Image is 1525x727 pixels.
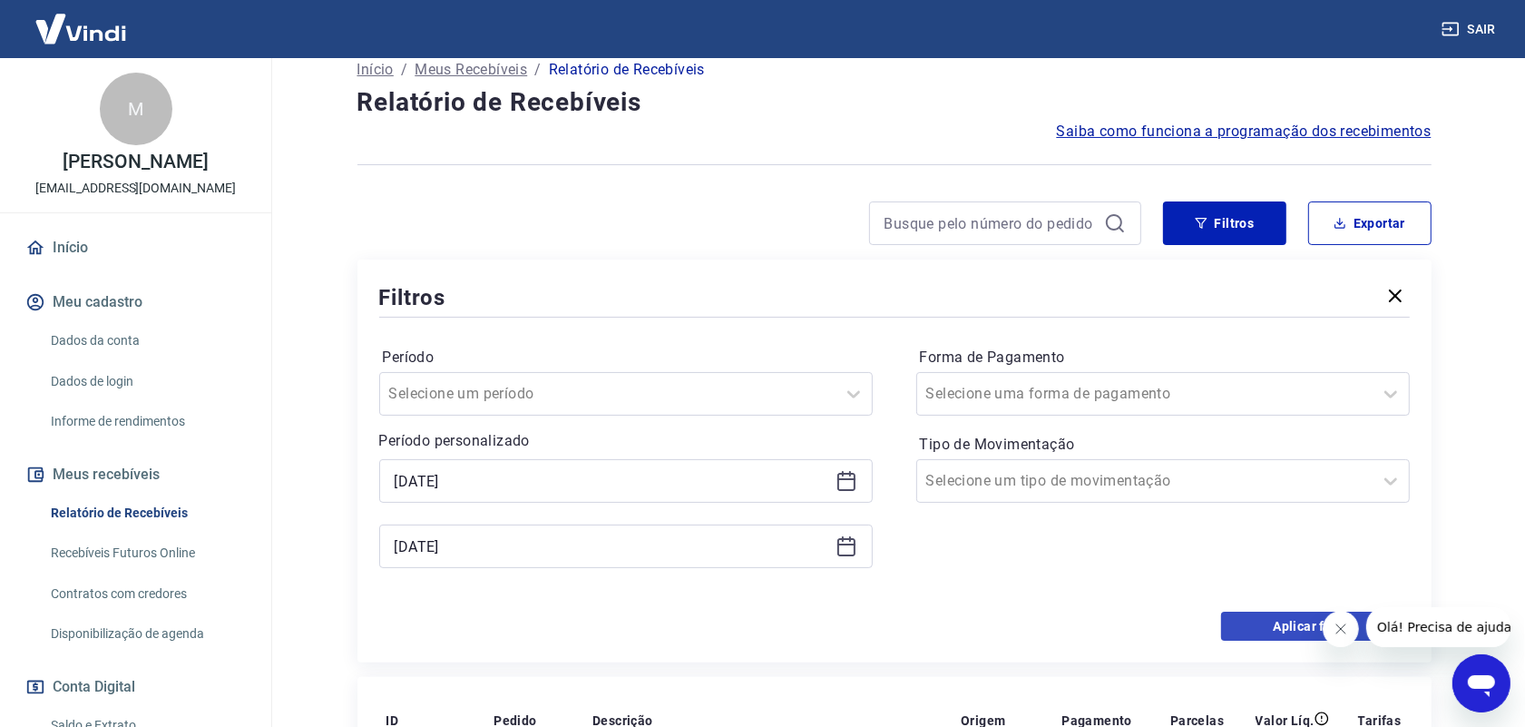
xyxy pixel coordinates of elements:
button: Meu cadastro [22,282,249,322]
p: / [534,59,541,81]
h4: Relatório de Recebíveis [357,84,1432,121]
label: Forma de Pagamento [920,347,1406,368]
iframe: Fechar mensagem [1323,611,1359,647]
p: [PERSON_NAME] [63,152,208,172]
p: Relatório de Recebíveis [549,59,705,81]
a: Dados de login [44,363,249,400]
button: Exportar [1308,201,1432,245]
button: Conta Digital [22,667,249,707]
a: Disponibilização de agenda [44,615,249,653]
button: Sair [1438,13,1503,46]
input: Data inicial [395,467,828,495]
button: Aplicar filtros [1221,612,1410,641]
span: Olá! Precisa de ajuda? [11,13,152,27]
a: Meus Recebíveis [415,59,527,81]
a: Recebíveis Futuros Online [44,535,249,572]
img: Vindi [22,1,140,56]
a: Informe de rendimentos [44,403,249,440]
a: Início [357,59,394,81]
label: Tipo de Movimentação [920,434,1406,456]
p: Período personalizado [379,430,873,452]
iframe: Mensagem da empresa [1366,607,1510,647]
p: / [401,59,407,81]
div: M [100,73,172,145]
button: Filtros [1163,201,1286,245]
iframe: Botão para abrir a janela de mensagens [1452,654,1510,712]
label: Período [383,347,869,368]
a: Início [22,228,249,268]
a: Relatório de Recebíveis [44,495,249,532]
a: Contratos com credores [44,575,249,613]
a: Saiba como funciona a programação dos recebimentos [1057,121,1432,142]
input: Data final [395,533,828,560]
p: [EMAIL_ADDRESS][DOMAIN_NAME] [35,179,236,198]
input: Busque pelo número do pedido [885,210,1097,237]
h5: Filtros [379,283,446,312]
a: Dados da conta [44,322,249,359]
button: Meus recebíveis [22,455,249,495]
